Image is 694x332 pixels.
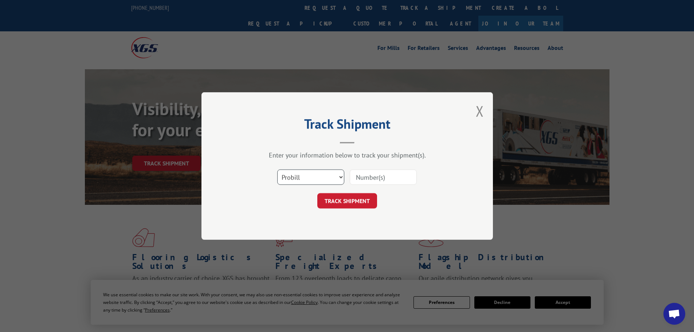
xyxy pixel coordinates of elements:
[350,169,417,185] input: Number(s)
[317,193,377,208] button: TRACK SHIPMENT
[663,303,685,325] a: Open chat
[476,101,484,121] button: Close modal
[238,151,456,159] div: Enter your information below to track your shipment(s).
[238,119,456,133] h2: Track Shipment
